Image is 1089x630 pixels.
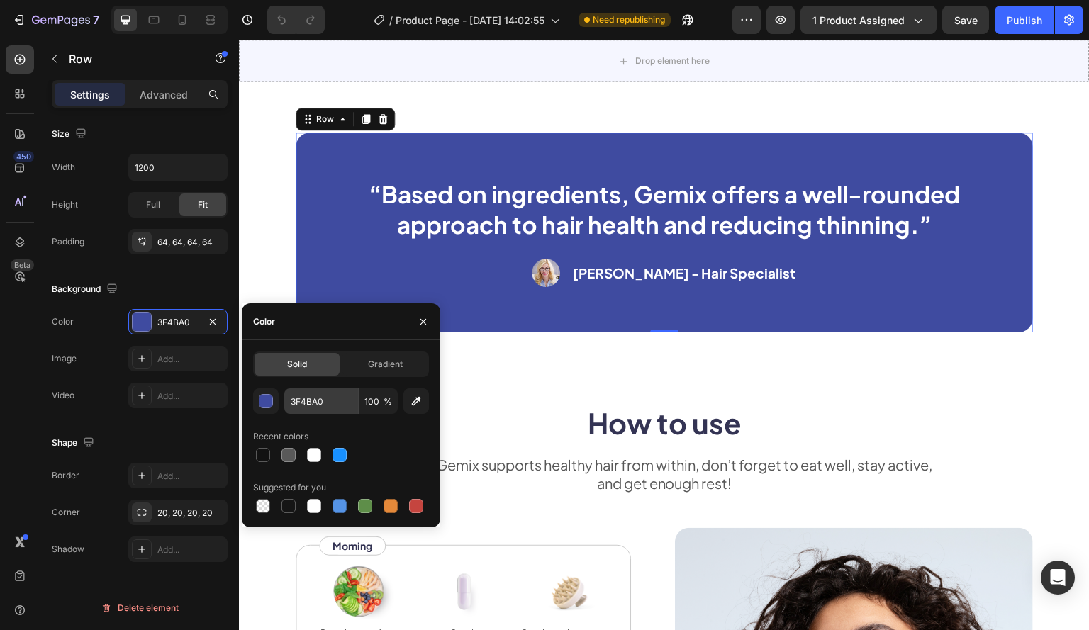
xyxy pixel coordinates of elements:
[954,14,978,26] span: Save
[293,219,321,247] img: gempages_586367693435699997-4803e6bd-499f-4316-b10f-034cd2af6cda.png
[253,481,326,494] div: Suggested for you
[52,161,75,174] div: Width
[52,280,121,299] div: Background
[157,316,199,329] div: 3F4BA0
[52,597,228,619] button: Delete element
[281,587,379,601] p: Gentle scalp massage
[368,358,403,371] span: Gradient
[189,523,260,580] img: gempages_586367693435699997-3dc99de1-6fe0-447e-bcc3-2660576f1fe7.png
[11,259,34,271] div: Beta
[1007,13,1042,28] div: Publish
[198,198,208,211] span: Fit
[52,125,89,144] div: Size
[295,523,366,580] img: gempages_586367693435699997-62872ed8-756c-4b8d-9439-ac835ef28b83.png
[284,388,358,414] input: Eg: FFFFFF
[1041,561,1075,595] div: Open Intercom Messenger
[129,154,227,180] input: Auto
[157,470,224,483] div: Add...
[146,198,160,211] span: Full
[384,395,392,408] span: %
[58,416,793,453] p: While Gemix supports healthy hair from within, don’t forget to eat well, stay active, and get eno...
[800,6,937,34] button: 1 product assigned
[52,352,77,365] div: Image
[157,507,224,519] div: 20, 20, 20, 20
[52,315,74,328] div: Color
[52,235,84,248] div: Padding
[593,13,665,26] span: Need republishing
[267,6,325,34] div: Undo/Redo
[57,364,794,403] h2: How to use
[389,13,393,28] span: /
[70,87,110,102] p: Settings
[70,587,167,601] p: Protein breakfast
[995,6,1054,34] button: Publish
[157,236,224,249] div: 64, 64, 64, 64
[52,198,78,211] div: Height
[157,544,224,556] div: Add...
[13,151,34,162] div: 450
[942,6,989,34] button: Save
[94,499,133,514] p: Morning
[253,430,308,443] div: Recent colors
[52,389,74,402] div: Video
[69,50,189,67] p: Row
[812,13,905,28] span: 1 product assigned
[93,11,99,28] p: 7
[52,469,79,482] div: Border
[287,358,307,371] span: Solid
[52,543,84,556] div: Shadow
[176,587,273,601] p: Gemix
[140,87,188,102] p: Advanced
[334,225,557,242] p: [PERSON_NAME] - Hair Specialist
[84,523,155,580] img: gempages_586367693435699997-5167b9f6-708b-4274-bdc7-87cfc01970bb.png
[101,600,179,617] div: Delete element
[253,315,275,328] div: Color
[52,434,97,453] div: Shape
[396,13,544,28] span: Product Page - [DATE] 14:02:55
[157,390,224,403] div: Add...
[157,353,224,366] div: Add...
[74,73,98,86] div: Row
[52,506,80,519] div: Corner
[239,40,1089,630] iframe: Design area
[6,6,106,34] button: 7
